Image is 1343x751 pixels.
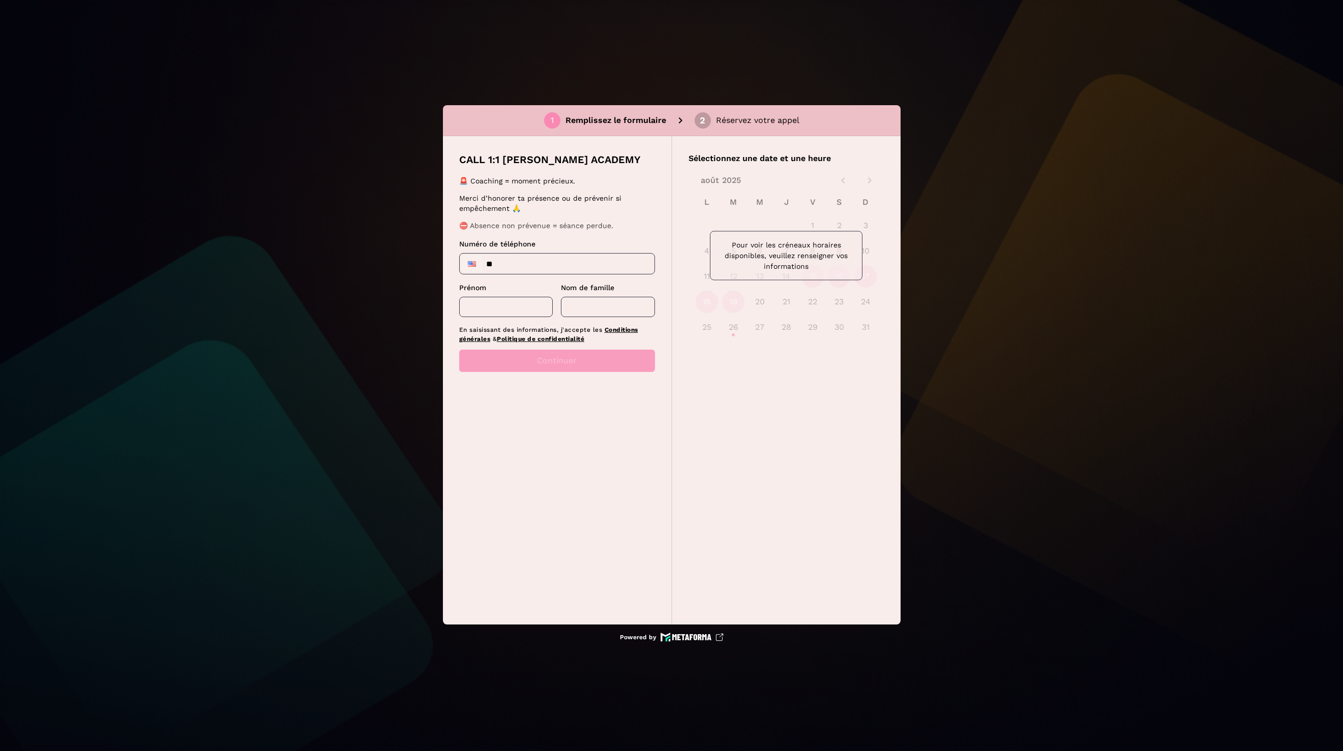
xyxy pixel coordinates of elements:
[459,221,652,231] p: ⛔ Absence non prévenue = séance perdue.
[700,116,705,125] div: 2
[561,284,614,292] span: Nom de famille
[462,256,482,272] div: United States: + 1
[493,335,497,342] span: &
[459,193,652,213] p: Merci d’honorer ta présence ou de prévenir si empêchement 🙏
[620,633,656,641] p: Powered by
[716,114,799,127] p: Réservez votre appel
[459,325,655,343] p: En saisissant des informations, j'accepte les
[689,152,884,165] p: Sélectionnez une date et une heure
[459,176,652,186] p: 🚨 Coaching = moment précieux.
[459,240,535,248] span: Numéro de téléphone
[719,240,854,272] p: Pour voir les créneaux horaires disponibles, veuillez renseigner vos informations
[459,326,638,342] a: Conditions générales
[565,114,666,127] p: Remplissez le formulaire
[497,335,584,342] a: Politique de confidentialité
[620,633,724,642] a: Powered by
[459,152,641,167] p: CALL 1:1 [PERSON_NAME] ACADEMY
[459,284,486,292] span: Prénom
[551,116,554,125] div: 1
